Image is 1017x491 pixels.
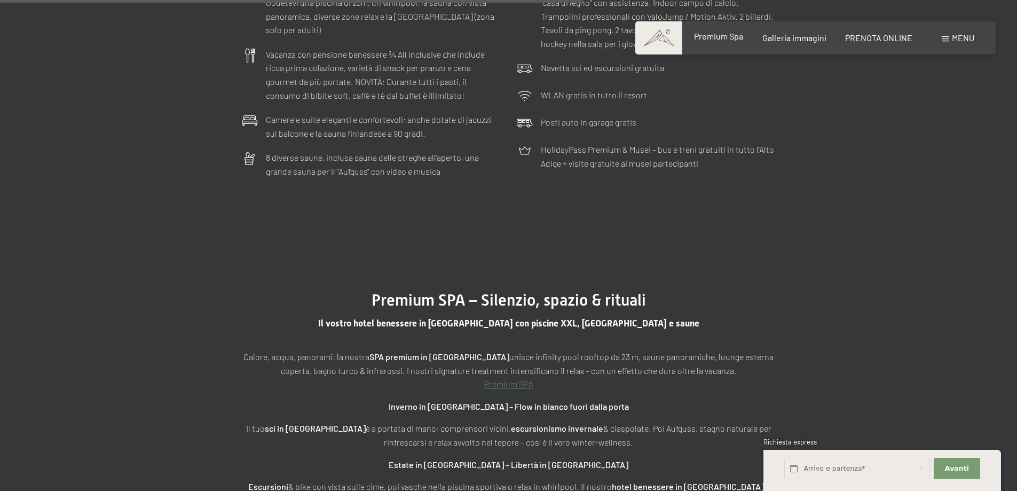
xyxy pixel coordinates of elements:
a: Premium Spa [694,31,743,41]
strong: Inverno in [GEOGRAPHIC_DATA] – Flow in bianco fuori dalla porta [389,401,629,411]
span: Menu [952,33,974,43]
a: PRENOTA ONLINE [845,33,912,43]
p: 8 diverse saune, inclusa sauna delle streghe all’aperto, una grande sauna per il "Aufguss" con vi... [266,151,501,178]
span: Richiesta express [763,438,817,446]
p: Posti auto in garage gratis [541,115,636,129]
p: Navetta sci ed escursioni gratuita [541,61,664,75]
p: Calore, acqua, panorami: la nostra unisce infinity pool rooftop da 23 m, saune panoramiche, loung... [242,350,776,391]
a: Premium SPA [484,379,533,389]
button: Avanti [934,458,980,480]
strong: escursionismo invernale [511,423,603,433]
p: Camere e suite eleganti e confortevoli: anche dotate di jacuzzi sul balcone e la sauna finlandese... [266,113,501,140]
p: Il tuo è a portata di mano: comprensori vicini, & ciaspolate. Poi Aufguss, stagno naturale per ri... [242,422,776,449]
span: Premium SPA – Silenzio, spazio & rituali [372,291,646,309]
strong: Estate in [GEOGRAPHIC_DATA] – Libertà in [GEOGRAPHIC_DATA] [389,459,628,470]
strong: SPA premium in [GEOGRAPHIC_DATA] [369,352,509,362]
p: HolidayPass Premium & Musei – bus e treni gratuiti in tutto l'Alto Adige + visite gratuite ai mus... [541,143,776,170]
strong: sci in [GEOGRAPHIC_DATA] [265,423,366,433]
p: WLAN gratis in tutto il resort [541,88,647,102]
span: Avanti [945,464,969,473]
p: Vacanza con pensione benessere ¾ All Inclusive che include ricca prima colazione, varietà di snac... [266,48,501,102]
a: Galleria immagini [762,33,826,43]
span: Il vostro hotel benessere in [GEOGRAPHIC_DATA] con piscine XXL, [GEOGRAPHIC_DATA] e saune [318,318,699,329]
